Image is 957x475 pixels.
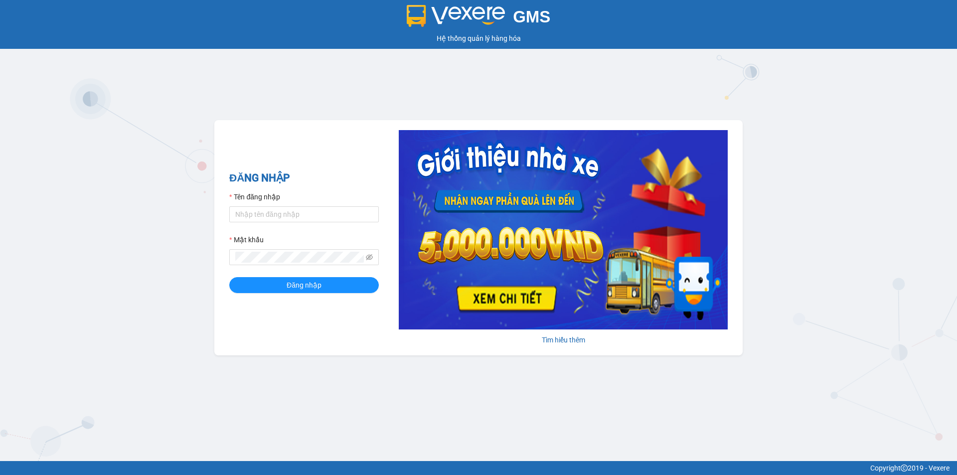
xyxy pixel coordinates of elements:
span: Đăng nhập [287,280,321,291]
a: GMS [407,15,551,23]
img: logo 2 [407,5,505,27]
input: Mật khẩu [235,252,364,263]
img: banner-0 [399,130,728,329]
span: copyright [901,465,908,472]
div: Copyright 2019 - Vexere [7,463,950,474]
span: GMS [513,7,550,26]
div: Hệ thống quản lý hàng hóa [2,33,955,44]
div: Tìm hiểu thêm [399,334,728,345]
h2: ĐĂNG NHẬP [229,170,379,186]
button: Đăng nhập [229,277,379,293]
label: Tên đăng nhập [229,191,280,202]
span: eye-invisible [366,254,373,261]
label: Mật khẩu [229,234,264,245]
input: Tên đăng nhập [229,206,379,222]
